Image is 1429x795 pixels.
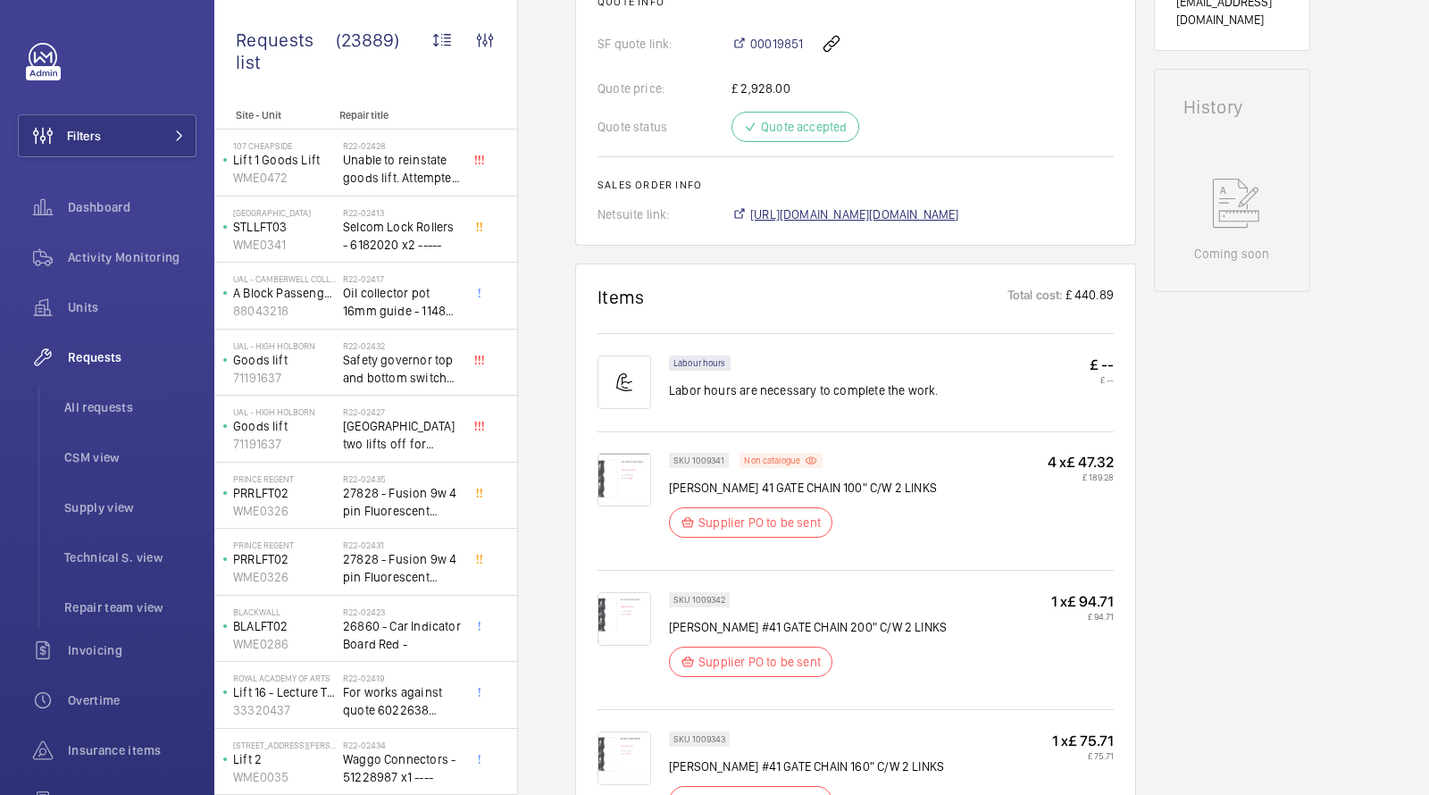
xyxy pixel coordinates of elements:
p: WME0326 [233,502,336,520]
p: WME0472 [233,169,336,187]
p: Prince Regent [233,473,336,484]
span: Repair team view [64,598,196,616]
p: Site - Unit [214,109,332,121]
p: A Block Passenger Lift 2 (B) L/H [233,284,336,302]
span: Oil collector pot 16mm guide - 11482 x2 [343,284,461,320]
span: Supply view [64,498,196,516]
p: [PERSON_NAME] #41 GATE CHAIN 200" C/W 2 LINKS [669,618,947,636]
p: Repair title [339,109,457,121]
p: Labor hours are necessary to complete the work. [669,381,939,399]
span: Filters [67,127,101,145]
h2: R22-02431 [343,540,461,550]
p: royal academy of arts [233,673,336,683]
p: Lift 16 - Lecture Theater Disabled Lift ([PERSON_NAME]) ([GEOGRAPHIC_DATA] ) [233,683,336,701]
h1: History [1183,98,1281,116]
img: dg5lYkqKOUHYZeqVzVJI01d0oogRPNA0zyZhoKy3WbZWfvI7.png [598,592,651,646]
p: 4 x £ 47.32 [1048,453,1114,472]
span: 00019851 [750,35,803,53]
span: 27828 - Fusion 9w 4 pin Fluorescent Lamp / Bulb - Used on Prince regent lift No2 car top test con... [343,484,461,520]
span: Insurance items [68,741,196,759]
img: muscle-sm.svg [598,356,651,409]
p: 1 x £ 94.71 [1051,592,1114,611]
p: SKU 1009343 [673,736,725,742]
h1: Items [598,286,645,308]
span: Selcom Lock Rollers - 6182020 x2 ----- [343,218,461,254]
p: [GEOGRAPHIC_DATA] [233,207,336,218]
span: 26860 - Car Indicator Board Red - [343,617,461,653]
span: [URL][DOMAIN_NAME][DOMAIN_NAME] [750,205,959,223]
p: UAL - High Holborn [233,406,336,417]
span: Waggo Connectors - 51228987 x1 ---- [343,750,461,786]
a: [URL][DOMAIN_NAME][DOMAIN_NAME] [731,205,959,223]
p: 88043218 [233,302,336,320]
h2: R22-02435 [343,473,461,484]
span: Dashboard [68,198,196,216]
span: Technical S. view [64,548,196,566]
p: £ 440.89 [1064,286,1114,308]
p: Supplier PO to be sent [698,514,821,531]
p: Coming soon [1194,245,1269,263]
p: [PERSON_NAME] 41 GATE CHAIN 100" C/W 2 LINKS [669,479,937,497]
p: PRRLFT02 [233,550,336,568]
p: [STREET_ADDRESS][PERSON_NAME] [233,740,336,750]
p: Total cost: [1007,286,1064,308]
p: Blackwall [233,607,336,617]
p: Non catalogue [744,457,800,464]
p: UAL - High Holborn [233,340,336,351]
p: 71191637 [233,435,336,453]
p: Lift 2 [233,750,336,768]
h2: R22-02432 [343,340,461,351]
p: WME0341 [233,236,336,254]
span: Unable to reinstate goods lift. Attempted to swap control boards with PL2, no difference. Technic... [343,151,461,187]
p: [PERSON_NAME] #41 GATE CHAIN 160" C/W 2 LINKS [669,757,944,775]
img: Ndqa0anJAVDHQzNCKn2TLePXZEnq27xd69tEJCBNEMfP_RlG.png [598,732,651,785]
p: WME0326 [233,568,336,586]
p: 107 Cheapside [233,140,336,151]
a: 00019851 [731,35,803,53]
p: WME0035 [233,768,336,786]
p: STLLFT03 [233,218,336,236]
p: £ 189.28 [1048,472,1114,482]
h2: R22-02413 [343,207,461,218]
p: £ -- [1090,356,1114,374]
span: Overtime [68,691,196,709]
p: 71191637 [233,369,336,387]
p: Labour hours [673,360,726,366]
p: BLALFT02 [233,617,336,635]
p: Goods lift [233,351,336,369]
span: Invoicing [68,641,196,659]
p: Supplier PO to be sent [698,653,821,671]
p: £ 75.71 [1052,750,1114,761]
h2: R22-02419 [343,673,461,683]
p: Lift 1 Goods Lift [233,151,336,169]
h2: Sales order info [598,179,1114,191]
h2: R22-02427 [343,406,461,417]
img: C8J0kiWYDMnRsqCUSWLSlA5lDB2n8tp9KjZIQqSmCKmzyxSl.png [598,453,651,506]
h2: R22-02434 [343,740,461,750]
h2: R22-02423 [343,607,461,617]
span: Requests list [236,29,336,73]
p: WME0286 [233,635,336,653]
span: Activity Monitoring [68,248,196,266]
span: [GEOGRAPHIC_DATA] two lifts off for safety governor rope switches at top and bottom. Immediate de... [343,417,461,453]
span: Safety governor top and bottom switches not working from an immediate defect. Lift passenger lift... [343,351,461,387]
span: Requests [68,348,196,366]
p: SKU 1009342 [673,597,725,603]
span: Units [68,298,196,316]
p: Prince Regent [233,540,336,550]
h2: R22-02417 [343,273,461,284]
h2: R22-02428 [343,140,461,151]
p: PRRLFT02 [233,484,336,502]
span: 27828 - Fusion 9w 4 pin Fluorescent Lamp / Bulb - Used on Prince regent lift No2 car top test con... [343,550,461,586]
p: SKU 1009341 [673,457,724,464]
p: 33320437 [233,701,336,719]
p: Goods lift [233,417,336,435]
p: UAL - Camberwell College of Arts [233,273,336,284]
span: For works against quote 6022638 @£2197.00 [343,683,461,719]
p: £ 94.71 [1051,611,1114,622]
span: All requests [64,398,196,416]
p: 1 x £ 75.71 [1052,732,1114,750]
p: £ -- [1090,374,1114,385]
span: CSM view [64,448,196,466]
button: Filters [18,114,196,157]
